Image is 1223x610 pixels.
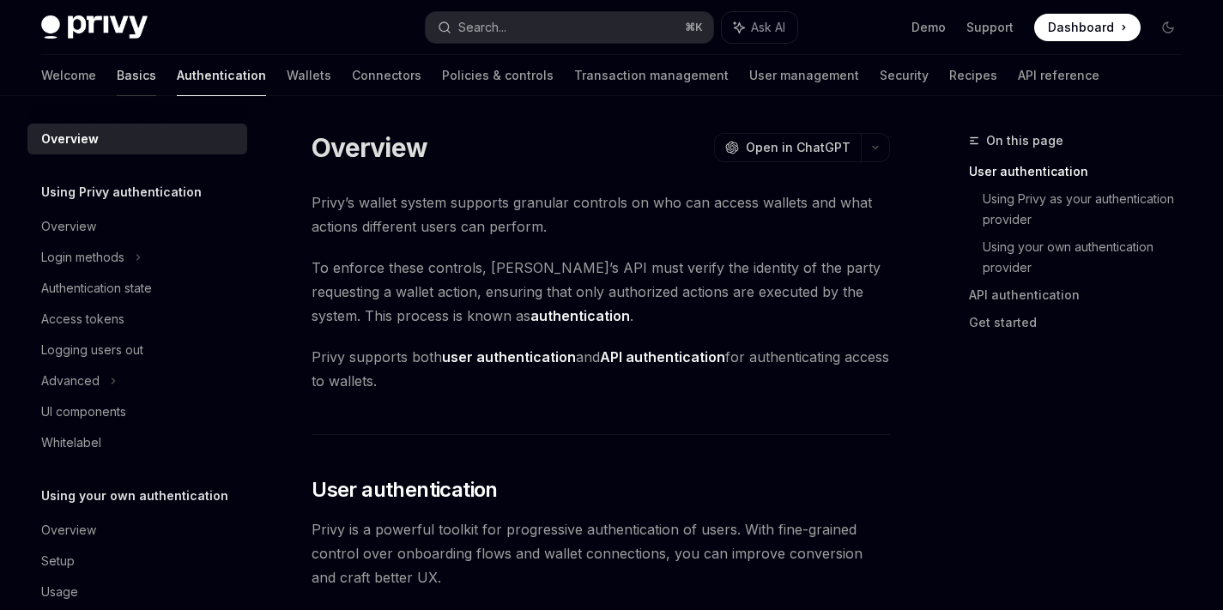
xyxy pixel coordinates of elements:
[27,124,247,154] a: Overview
[949,55,997,96] a: Recipes
[880,55,929,96] a: Security
[41,129,99,149] div: Overview
[312,476,498,504] span: User authentication
[442,348,576,365] strong: user authentication
[969,281,1196,309] a: API authentication
[751,19,785,36] span: Ask AI
[41,278,152,299] div: Authentication state
[442,55,554,96] a: Policies & controls
[1154,14,1182,41] button: Toggle dark mode
[966,19,1014,36] a: Support
[177,55,266,96] a: Authentication
[312,345,890,393] span: Privy supports both and for authenticating access to wallets.
[312,190,890,239] span: Privy’s wallet system supports granular controls on who can access wallets and what actions diffe...
[41,309,124,329] div: Access tokens
[41,55,96,96] a: Welcome
[27,273,247,304] a: Authentication state
[27,427,247,458] a: Whitelabel
[530,307,630,324] strong: authentication
[41,402,126,422] div: UI components
[312,132,427,163] h1: Overview
[27,546,247,577] a: Setup
[911,19,946,36] a: Demo
[41,15,148,39] img: dark logo
[749,55,859,96] a: User management
[41,432,101,453] div: Whitelabel
[722,12,797,43] button: Ask AI
[27,515,247,546] a: Overview
[983,233,1196,281] a: Using your own authentication provider
[685,21,703,34] span: ⌘ K
[714,133,861,162] button: Open in ChatGPT
[41,340,143,360] div: Logging users out
[27,304,247,335] a: Access tokens
[41,486,228,506] h5: Using your own authentication
[574,55,729,96] a: Transaction management
[426,12,712,43] button: Search...⌘K
[27,577,247,607] a: Usage
[41,247,124,268] div: Login methods
[1018,55,1099,96] a: API reference
[27,335,247,365] a: Logging users out
[287,55,331,96] a: Wallets
[969,309,1196,336] a: Get started
[969,158,1196,185] a: User authentication
[41,371,100,391] div: Advanced
[312,517,890,589] span: Privy is a powerful toolkit for progressive authentication of users. With fine-grained control ov...
[986,130,1063,151] span: On this page
[41,216,96,237] div: Overview
[117,55,156,96] a: Basics
[458,17,506,38] div: Search...
[1048,19,1114,36] span: Dashboard
[600,348,725,365] strong: API authentication
[27,211,247,242] a: Overview
[41,551,75,571] div: Setup
[352,55,421,96] a: Connectors
[1034,14,1141,41] a: Dashboard
[41,182,202,202] h5: Using Privy authentication
[983,185,1196,233] a: Using Privy as your authentication provider
[746,139,851,156] span: Open in ChatGPT
[41,582,78,602] div: Usage
[41,520,96,541] div: Overview
[312,256,890,328] span: To enforce these controls, [PERSON_NAME]’s API must verify the identity of the party requesting a...
[27,396,247,427] a: UI components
